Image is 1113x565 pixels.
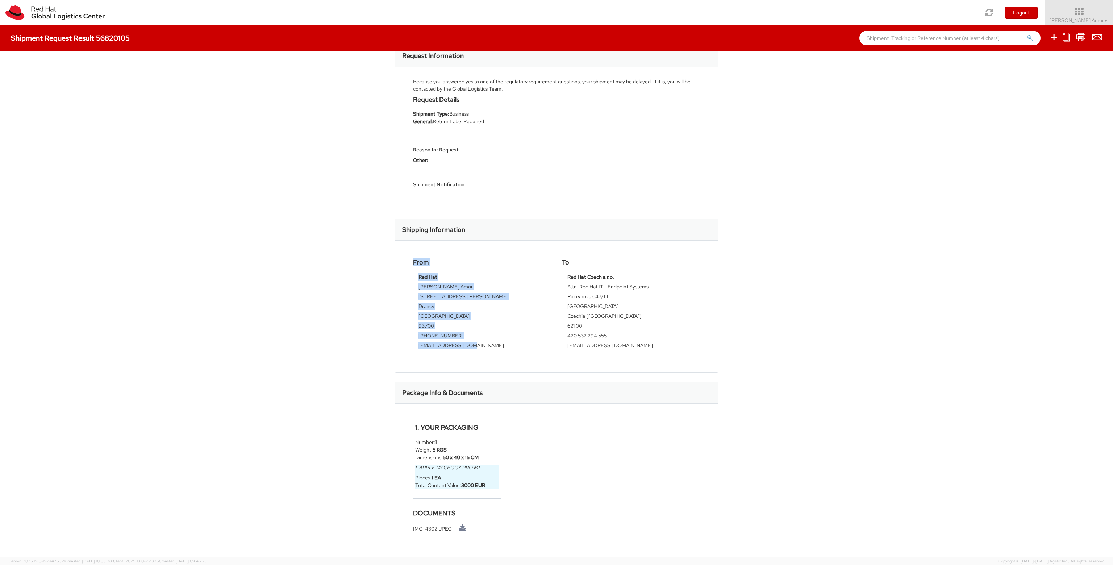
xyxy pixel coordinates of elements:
td: 420 532 294 555 [567,332,695,342]
button: Logout [1005,7,1038,19]
img: rh-logistics-00dfa346123c4ec078e1.svg [5,5,105,20]
li: Pieces: [415,474,499,482]
td: [EMAIL_ADDRESS][DOMAIN_NAME] [567,342,695,352]
td: 93700 [418,322,546,332]
h4: From [413,259,551,266]
span: [PERSON_NAME] Amor [1050,17,1108,24]
h5: Shipment Notification [413,182,551,187]
td: [PERSON_NAME] Amor [418,283,546,293]
td: [GEOGRAPHIC_DATA] [418,312,546,322]
div: Because you answered yes to one of the regulatory requirement questions, your shipment may be del... [413,78,700,92]
li: Number: [415,439,499,446]
strong: Red Hat Czech s.r.o. [567,274,614,280]
td: Drancy [418,303,546,312]
td: [GEOGRAPHIC_DATA] [567,303,695,312]
li: Dimensions: [415,454,499,461]
td: Purkynova 647/111 [567,293,695,303]
li: Return Label Required [413,118,551,125]
span: ▼ [1104,18,1108,24]
strong: Other: [413,157,428,163]
td: [STREET_ADDRESS][PERSON_NAME] [418,293,546,303]
strong: General: [413,118,433,125]
strong: Red Hat [418,274,437,280]
span: master, [DATE] 10:05:38 [68,558,112,564]
td: Attn: Red Hat IT - Endpoint Systems [567,283,695,293]
strong: 5 KGS [433,446,447,453]
h5: Reason for Request [413,147,551,153]
td: [EMAIL_ADDRESS][DOMAIN_NAME] [418,342,546,352]
strong: 1 [435,439,437,445]
td: Czechia ([GEOGRAPHIC_DATA]) [567,312,695,322]
span: Client: 2025.18.0-71d3358 [113,558,207,564]
h3: Shipping Information [402,226,465,233]
strong: 3000 EUR [461,482,485,489]
span: Copyright © [DATE]-[DATE] Agistix Inc., All Rights Reserved [998,558,1104,564]
h4: Request Details [413,96,551,103]
td: [PHONE_NUMBER] [418,332,546,342]
li: Business [413,110,551,118]
span: master, [DATE] 09:46:25 [162,558,207,564]
h3: Request Information [402,52,464,59]
li: IMG_4302.JPEG [413,524,700,533]
h3: Package Info & Documents [402,389,483,396]
strong: 50 x 40 x 15 CM [443,454,479,461]
li: Weight: [415,446,499,454]
strong: Shipment Type: [413,111,449,117]
h4: Shipment Request Result 56820105 [11,34,130,42]
h4: To [562,259,700,266]
input: Shipment, Tracking or Reference Number (at least 4 chars) [859,31,1041,45]
h6: 1. Apple Macbook Pro M1 [415,465,499,470]
h4: 1. Your Packaging [415,424,499,431]
span: Server: 2025.19.0-192a4753216 [9,558,112,564]
strong: 1 EA [432,474,441,481]
h4: Documents [413,510,700,517]
td: 621 00 [567,322,695,332]
li: Total Content Value: [415,482,499,489]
